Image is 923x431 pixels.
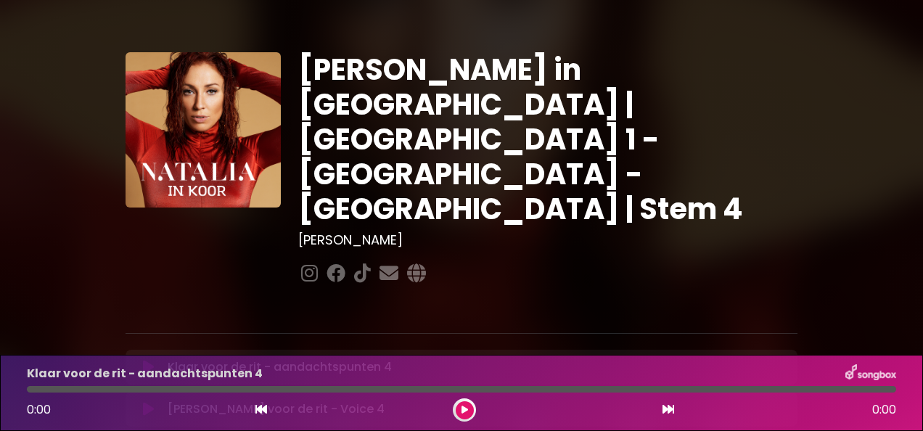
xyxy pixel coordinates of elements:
[27,365,263,382] p: Klaar voor de rit - aandachtspunten 4
[845,364,896,383] img: songbox-logo-white.png
[298,232,798,248] h3: [PERSON_NAME]
[872,401,896,419] span: 0:00
[27,401,51,418] span: 0:00
[298,52,798,226] h1: [PERSON_NAME] in [GEOGRAPHIC_DATA] | [GEOGRAPHIC_DATA] 1 - [GEOGRAPHIC_DATA] - [GEOGRAPHIC_DATA] ...
[126,52,281,208] img: YTVS25JmS9CLUqXqkEhs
